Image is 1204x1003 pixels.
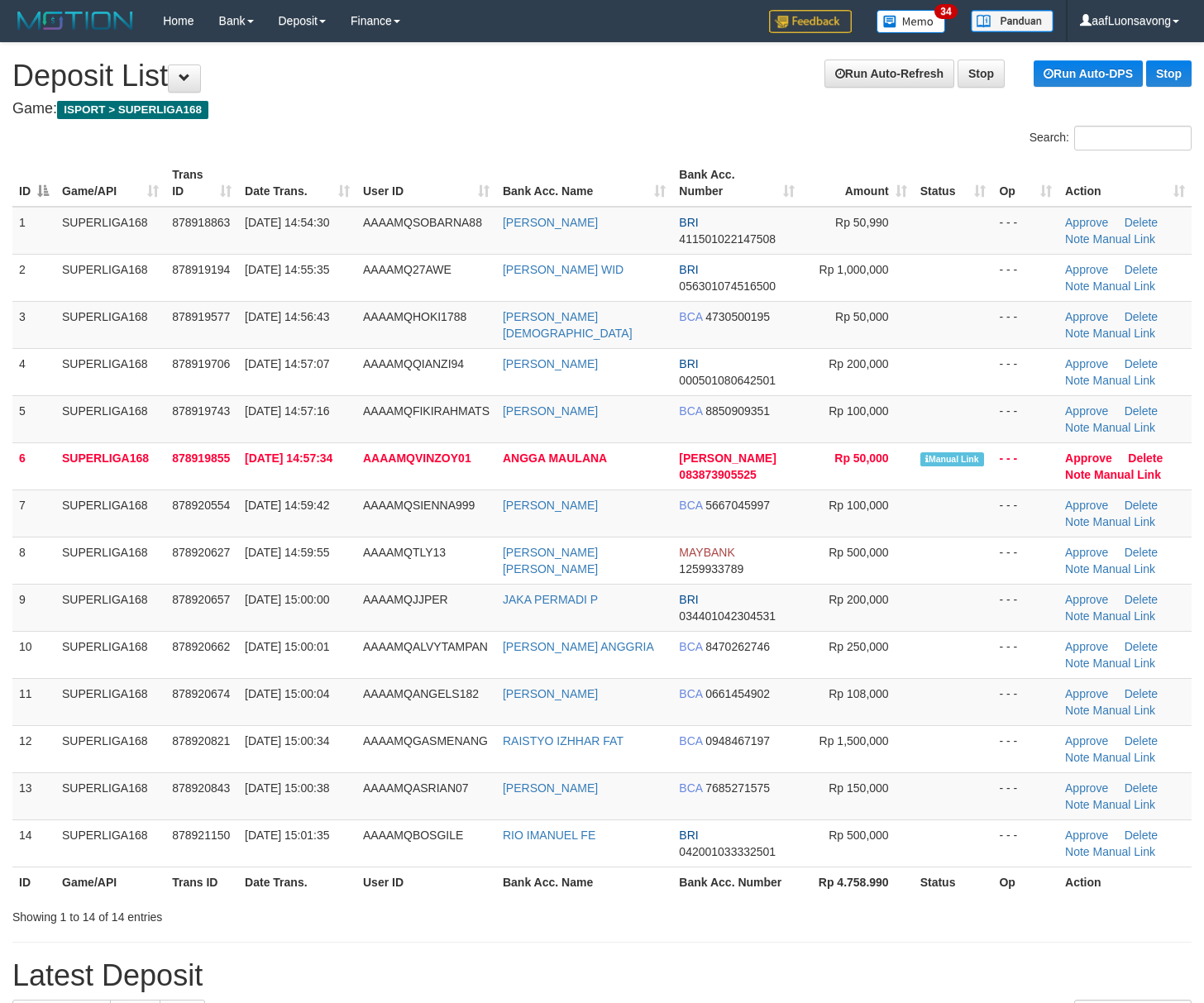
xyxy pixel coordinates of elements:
span: AAAAMQASRIAN07 [363,781,469,795]
td: - - - [992,772,1058,819]
img: Button%20Memo.svg [877,10,946,33]
span: [DATE] 14:55:35 [245,263,329,276]
span: 878920662 [172,640,230,653]
a: RIO IMANUEL FE [503,829,595,842]
a: Approve [1065,687,1108,700]
th: Date Trans.: activate to sort column ascending [238,160,356,207]
th: Trans ID [165,867,238,897]
a: Delete [1125,357,1158,370]
span: [DATE] 14:56:43 [245,310,329,323]
span: [DATE] 14:59:55 [245,546,329,559]
th: Op [992,867,1058,897]
span: 34 [934,4,957,19]
span: [DATE] 15:01:35 [245,829,329,842]
a: Manual Link [1093,609,1156,623]
span: Rp 200,000 [829,357,888,370]
span: BRI [679,357,698,370]
a: Manual Link [1093,657,1156,670]
a: Manual Link [1093,421,1156,434]
td: SUPERLIGA168 [55,725,165,772]
a: [PERSON_NAME] [503,357,598,370]
span: Copy 8850909351 to clipboard [705,404,770,418]
span: 878920674 [172,687,230,700]
span: BCA [679,687,702,700]
span: MAYBANK [679,546,734,559]
span: [DATE] 14:59:42 [245,499,329,512]
a: Approve [1065,451,1112,465]
span: Manually Linked [920,452,984,466]
td: SUPERLIGA168 [55,395,165,442]
span: [DATE] 14:57:07 [245,357,329,370]
a: Delete [1125,687,1158,700]
span: Rp 1,000,000 [819,263,889,276]
th: ID [12,867,55,897]
a: Manual Link [1093,845,1156,858]
a: Note [1065,609,1090,623]
th: Status: activate to sort column ascending [914,160,993,207]
td: SUPERLIGA168 [55,631,165,678]
a: Approve [1065,640,1108,653]
a: RAISTYO IZHHAR FAT [503,734,623,747]
a: Manual Link [1094,468,1161,481]
a: Approve [1065,781,1108,795]
a: Note [1065,798,1090,811]
a: Delete [1125,781,1158,795]
span: Copy 000501080642501 to clipboard [679,374,776,387]
td: SUPERLIGA168 [55,537,165,584]
a: Approve [1065,593,1108,606]
td: SUPERLIGA168 [55,207,165,255]
a: Manual Link [1093,515,1156,528]
th: Op: activate to sort column ascending [992,160,1058,207]
a: ANGGA MAULANA [503,451,607,465]
a: Delete [1128,451,1163,465]
th: User ID: activate to sort column ascending [356,160,496,207]
span: Copy 042001033332501 to clipboard [679,845,776,858]
span: 878921150 [172,829,230,842]
span: 878920554 [172,499,230,512]
a: Run Auto-Refresh [824,60,954,88]
span: 878920627 [172,546,230,559]
a: Approve [1065,546,1108,559]
span: Rp 108,000 [829,687,888,700]
span: [DATE] 15:00:34 [245,734,329,747]
th: Action [1058,867,1192,897]
td: SUPERLIGA168 [55,348,165,395]
span: AAAAMQSIENNA999 [363,499,475,512]
a: Manual Link [1093,562,1156,576]
h1: Latest Deposit [12,959,1192,992]
span: AAAAMQGASMENANG [363,734,488,747]
a: Note [1065,751,1090,764]
span: AAAAMQFIKIRAHMATS [363,404,490,418]
a: Delete [1125,734,1158,747]
span: Copy 0948467197 to clipboard [705,734,770,747]
td: SUPERLIGA168 [55,301,165,348]
h4: Game: [12,101,1192,117]
span: Copy 0661454902 to clipboard [705,687,770,700]
span: AAAAMQQIANZI94 [363,357,464,370]
td: - - - [992,207,1058,255]
td: 11 [12,678,55,725]
td: - - - [992,490,1058,537]
a: Note [1065,562,1090,576]
a: [PERSON_NAME] [503,404,598,418]
th: Trans ID: activate to sort column ascending [165,160,238,207]
span: BCA [679,499,702,512]
span: BCA [679,781,702,795]
td: 9 [12,584,55,631]
td: 5 [12,395,55,442]
span: BRI [679,216,698,229]
a: Note [1065,421,1090,434]
a: Delete [1125,404,1158,418]
td: 10 [12,631,55,678]
td: - - - [992,725,1058,772]
a: [PERSON_NAME] [503,499,598,512]
span: ISPORT > SUPERLIGA168 [57,101,208,119]
a: [PERSON_NAME][DEMOGRAPHIC_DATA] [503,310,633,340]
span: AAAAMQALVYTAMPAN [363,640,488,653]
td: - - - [992,395,1058,442]
span: BCA [679,734,702,747]
th: Amount: activate to sort column ascending [801,160,914,207]
span: Rp 50,000 [835,310,889,323]
a: [PERSON_NAME] [503,687,598,700]
a: Run Auto-DPS [1034,60,1143,87]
